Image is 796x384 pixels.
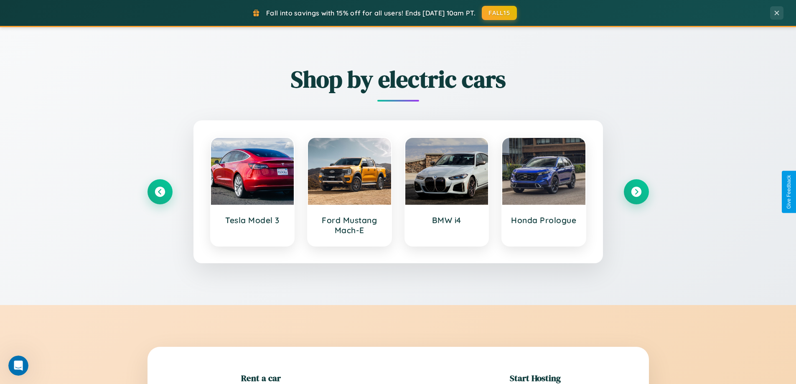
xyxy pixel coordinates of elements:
h3: Ford Mustang Mach-E [316,215,383,235]
iframe: Intercom live chat [8,356,28,376]
h3: BMW i4 [414,215,480,225]
h2: Rent a car [241,372,281,384]
h3: Tesla Model 3 [219,215,286,225]
h2: Start Hosting [510,372,561,384]
button: FALL15 [482,6,517,20]
h3: Honda Prologue [511,215,577,225]
span: Fall into savings with 15% off for all users! Ends [DATE] 10am PT. [266,9,476,17]
h2: Shop by electric cars [148,63,649,95]
div: Give Feedback [786,175,792,209]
